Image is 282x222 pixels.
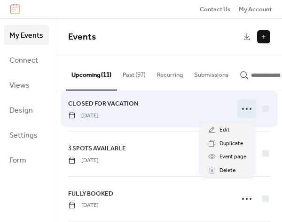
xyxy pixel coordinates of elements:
span: Edit [219,125,230,135]
a: FULLY BOOKED [68,189,113,199]
button: Recurring [151,56,188,89]
a: My Account [239,4,272,14]
a: Design [4,100,49,120]
span: Settings [9,128,38,143]
span: Design [9,103,33,118]
a: Views [4,75,49,95]
span: My Account [239,5,272,14]
span: CLOSED FOR VACATION [68,99,139,108]
span: Events [68,28,96,46]
span: Connect [9,53,38,68]
span: [DATE] [68,201,99,210]
span: [DATE] [68,156,99,165]
span: My Events [9,28,43,43]
a: Form [4,150,49,170]
span: Delete [219,166,235,175]
span: Views [9,78,30,93]
button: Upcoming (11) [66,56,117,90]
img: logo [10,4,20,14]
button: Submissions [188,56,234,89]
a: 3 SPOTS AVAILABLE [68,143,126,154]
a: My Events [4,25,49,45]
span: Form [9,153,26,168]
span: Event page [219,152,246,162]
span: 3 SPOTS AVAILABLE [68,144,126,153]
span: FULLY BOOKED [68,189,113,198]
span: Contact Us [200,5,231,14]
a: Settings [4,125,49,145]
span: [DATE] [68,112,99,120]
button: Past (97) [117,56,151,89]
span: Duplicate [219,139,243,148]
a: CLOSED FOR VACATION [68,99,139,109]
a: Contact Us [200,4,231,14]
a: Connect [4,50,49,70]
